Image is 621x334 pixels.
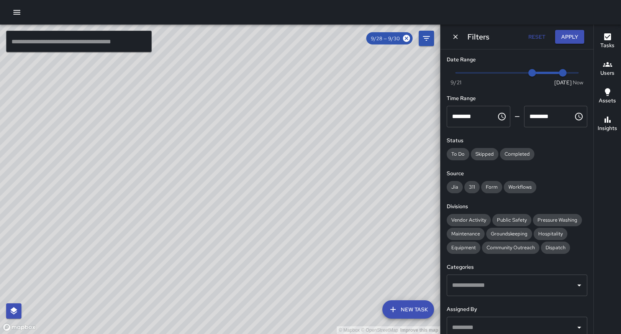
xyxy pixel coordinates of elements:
span: Public Safety [492,217,531,223]
button: Insights [594,110,621,138]
span: 9/28 — 9/30 [366,35,405,42]
button: Open [574,280,585,291]
span: Community Outreach [482,244,539,251]
button: Dismiss [450,31,461,43]
span: Skipped [471,151,498,157]
button: New Task [382,300,434,319]
button: Tasks [594,28,621,55]
h6: Assets [599,97,616,105]
button: Choose time, selected time is 11:59 PM [571,109,587,124]
h6: Categories [447,263,587,271]
span: Now [573,79,583,86]
div: Public Safety [492,214,531,226]
span: Workflows [504,184,536,190]
span: Equipment [447,244,480,251]
div: Groundskeeping [486,228,532,240]
button: Filters [419,31,434,46]
button: Assets [594,83,621,110]
div: Form [481,181,502,193]
h6: Tasks [600,41,614,50]
div: 9/28 — 9/30 [366,32,413,44]
button: Reset [524,30,549,44]
h6: Filters [467,31,489,43]
span: Vendor Activity [447,217,491,223]
span: 311 [464,184,480,190]
span: Maintenance [447,230,485,237]
h6: Source [447,169,587,178]
button: Users [594,55,621,83]
h6: Date Range [447,56,587,64]
div: Dispatch [541,242,570,254]
button: Choose time, selected time is 12:00 AM [494,109,510,124]
h6: Insights [598,124,617,133]
span: Completed [500,151,534,157]
h6: Status [447,137,587,145]
button: Open [574,322,585,333]
div: Workflows [504,181,536,193]
span: Groundskeeping [486,230,532,237]
span: Form [481,184,502,190]
span: Dispatch [541,244,570,251]
div: Maintenance [447,228,485,240]
div: Completed [500,148,534,160]
h6: Time Range [447,94,587,103]
span: 9/21 [451,79,461,86]
div: Vendor Activity [447,214,491,226]
span: Hospitality [534,230,567,237]
span: Jia [447,184,463,190]
span: To Do [447,151,469,157]
span: [DATE] [554,79,572,86]
h6: Assigned By [447,305,587,314]
div: To Do [447,148,469,160]
div: 311 [464,181,480,193]
div: Equipment [447,242,480,254]
button: Apply [555,30,584,44]
span: Pressure Washing [533,217,582,223]
div: Jia [447,181,463,193]
div: Community Outreach [482,242,539,254]
div: Pressure Washing [533,214,582,226]
div: Skipped [471,148,498,160]
h6: Users [600,69,614,77]
div: Hospitality [534,228,567,240]
h6: Divisions [447,202,587,211]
